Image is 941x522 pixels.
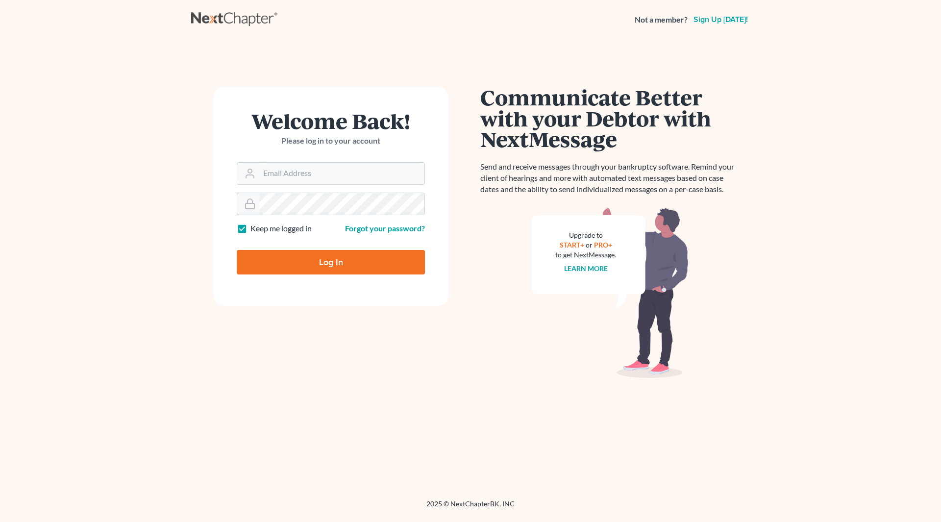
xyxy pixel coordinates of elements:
[692,16,750,24] a: Sign up [DATE]!
[555,250,616,260] div: to get NextMessage.
[635,14,688,25] strong: Not a member?
[237,250,425,274] input: Log In
[191,499,750,517] div: 2025 © NextChapterBK, INC
[345,224,425,233] a: Forgot your password?
[237,135,425,147] p: Please log in to your account
[259,163,424,184] input: Email Address
[250,223,312,234] label: Keep me logged in
[237,110,425,131] h1: Welcome Back!
[560,241,584,249] a: START+
[480,161,740,195] p: Send and receive messages through your bankruptcy software. Remind your client of hearings and mo...
[532,207,689,378] img: nextmessage_bg-59042aed3d76b12b5cd301f8e5b87938c9018125f34e5fa2b7a6b67550977c72.svg
[480,87,740,149] h1: Communicate Better with your Debtor with NextMessage
[586,241,593,249] span: or
[555,230,616,240] div: Upgrade to
[594,241,612,249] a: PRO+
[564,264,608,273] a: Learn more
